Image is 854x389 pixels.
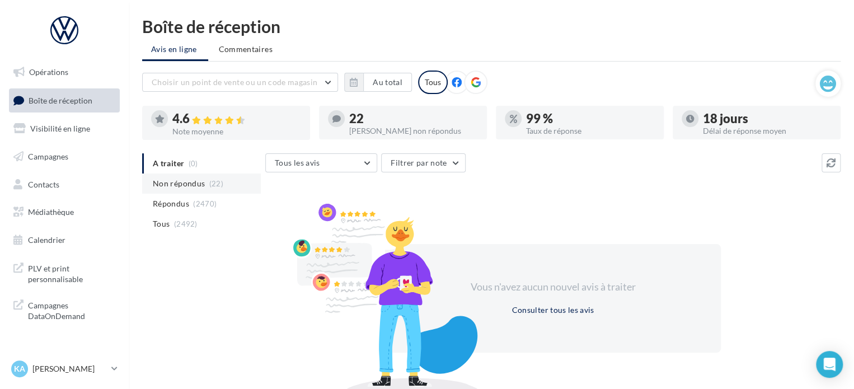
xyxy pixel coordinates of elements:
div: 18 jours [703,113,832,125]
a: Boîte de réception [7,88,122,113]
span: Boîte de réception [29,95,92,105]
span: (22) [209,179,223,188]
p: [PERSON_NAME] [32,363,107,374]
span: PLV et print personnalisable [28,261,115,285]
div: Taux de réponse [526,127,655,135]
span: Choisir un point de vente ou un code magasin [152,77,317,87]
button: Choisir un point de vente ou un code magasin [142,73,338,92]
a: Campagnes [7,145,122,168]
a: PLV et print personnalisable [7,256,122,289]
a: Opérations [7,60,122,84]
div: 22 [349,113,478,125]
button: Au total [344,73,412,92]
a: Calendrier [7,228,122,252]
span: Contacts [28,179,59,189]
div: Tous [418,71,448,94]
button: Au total [363,73,412,92]
div: Délai de réponse moyen [703,127,832,135]
span: Tous [153,218,170,229]
span: (2492) [174,219,198,228]
span: Opérations [29,67,68,77]
button: Tous les avis [265,153,377,172]
div: 99 % [526,113,655,125]
a: Médiathèque [7,200,122,224]
div: Boîte de réception [142,18,841,35]
div: [PERSON_NAME] non répondus [349,127,478,135]
button: Filtrer par note [381,153,466,172]
button: Consulter tous les avis [507,303,598,317]
span: Campagnes [28,152,68,161]
span: Médiathèque [28,207,74,217]
span: Tous les avis [275,158,320,167]
span: Visibilité en ligne [30,124,90,133]
div: 4.6 [172,113,301,125]
a: Campagnes DataOnDemand [7,293,122,326]
span: Non répondus [153,178,205,189]
div: Note moyenne [172,128,301,135]
a: Contacts [7,173,122,196]
span: KA [14,363,25,374]
span: Commentaires [219,44,273,55]
span: Campagnes DataOnDemand [28,298,115,322]
div: Open Intercom Messenger [816,351,843,378]
a: KA [PERSON_NAME] [9,358,120,379]
div: Vous n'avez aucun nouvel avis à traiter [457,280,649,294]
span: Calendrier [28,235,65,245]
a: Visibilité en ligne [7,117,122,140]
span: Répondus [153,198,189,209]
span: (2470) [193,199,217,208]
